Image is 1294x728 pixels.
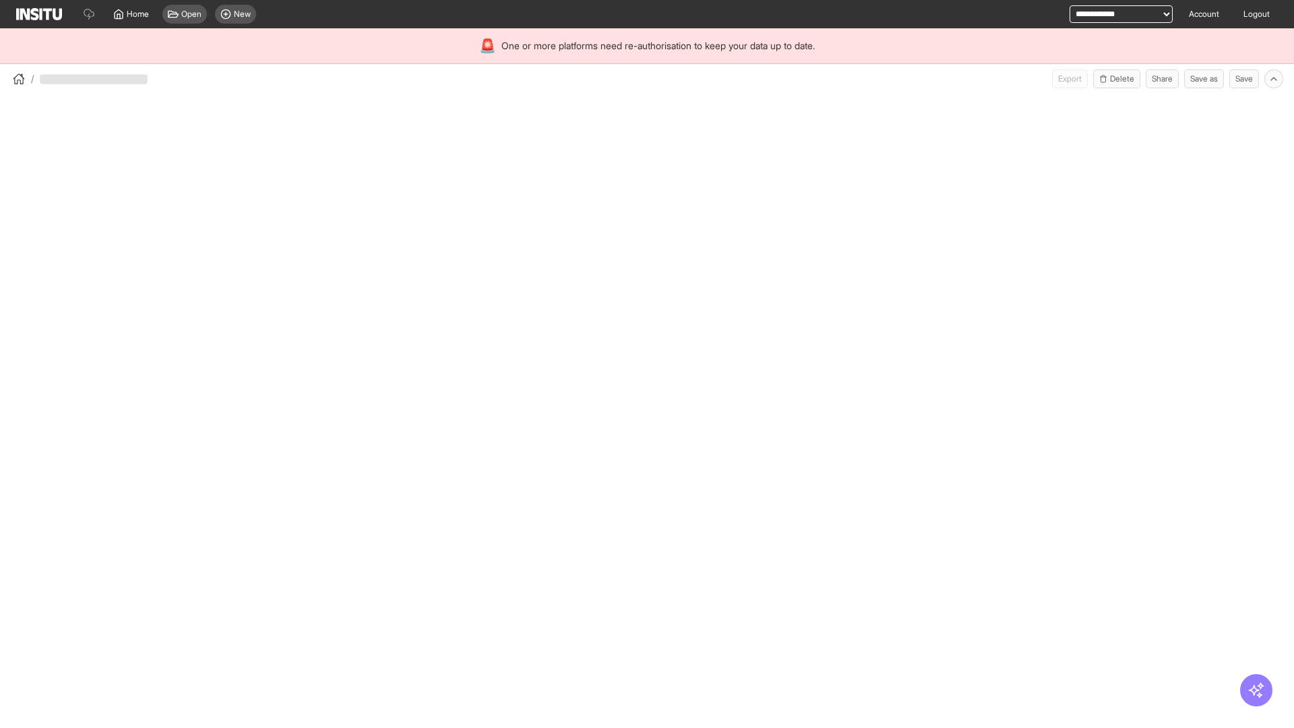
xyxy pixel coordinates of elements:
[181,9,202,20] span: Open
[1093,69,1140,88] button: Delete
[1052,69,1088,88] span: Can currently only export from Insights reports.
[11,71,34,87] button: /
[501,39,815,53] span: One or more platforms need re-authorisation to keep your data up to date.
[127,9,149,20] span: Home
[479,36,496,55] div: 🚨
[1229,69,1259,88] button: Save
[1146,69,1179,88] button: Share
[31,72,34,86] span: /
[1052,69,1088,88] button: Export
[16,8,62,20] img: Logo
[234,9,251,20] span: New
[1184,69,1224,88] button: Save as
